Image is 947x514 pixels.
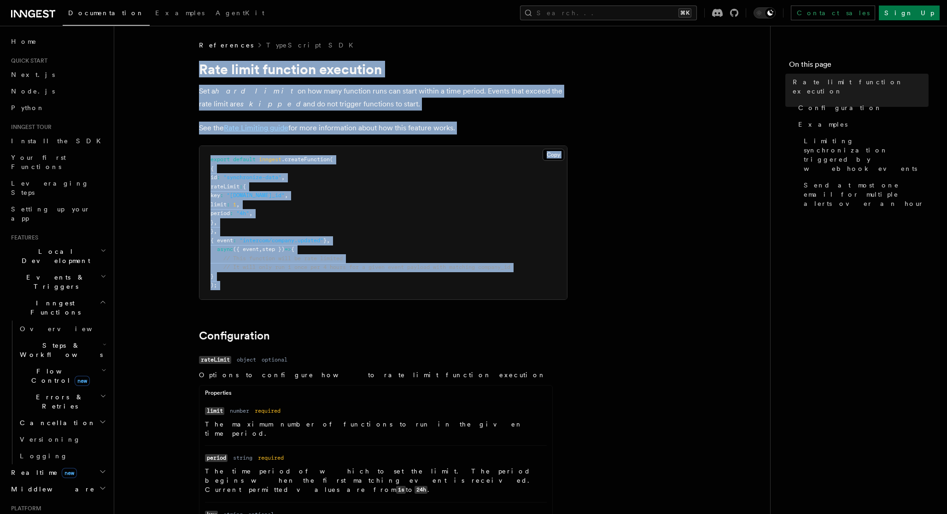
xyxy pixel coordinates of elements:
[804,181,929,208] span: Send at most one email for multiple alerts over an hour
[11,180,89,196] span: Leveraging Steps
[16,415,108,431] button: Cancellation
[199,329,270,342] a: Configuration
[7,298,99,317] span: Inngest Functions
[243,183,246,190] span: {
[255,407,281,415] dd: required
[150,3,210,25] a: Examples
[205,420,547,438] p: The maximum number of functions to run in the given time period.
[804,136,929,173] span: Limiting synchronization triggered by webhook events
[543,149,564,161] button: Copy
[11,205,90,222] span: Setting up your app
[236,201,240,208] span: ,
[793,77,929,96] span: Rate limit function execution
[16,337,108,363] button: Steps & Workflows
[258,454,284,461] dd: required
[678,8,691,18] kbd: ⌘K
[20,436,81,443] span: Versioning
[520,6,697,20] button: Search...⌘K
[210,183,240,190] span: rateLimit
[210,3,270,25] a: AgentKit
[199,370,553,380] p: Options to configure how to rate limit function execution
[214,228,217,234] span: ,
[62,468,77,478] span: new
[7,133,108,149] a: Install the SDK
[323,237,327,244] span: }
[7,201,108,227] a: Setting up your app
[205,467,547,495] p: The time period of which to set the limit. The period begins when the first matching event is rec...
[230,210,233,216] span: :
[210,210,230,216] span: period
[754,7,776,18] button: Toggle dark mode
[249,210,252,216] span: ,
[7,468,77,477] span: Realtime
[210,228,214,234] span: }
[7,243,108,269] button: Local Development
[240,183,243,190] span: :
[199,85,567,111] p: Set a on how many function runs can start within a time period. Events that exceed the rate limit...
[330,156,333,163] span: (
[214,219,217,226] span: ,
[217,174,220,181] span: :
[11,104,45,111] span: Python
[199,41,253,50] span: References
[798,103,882,112] span: Configuration
[798,120,848,129] span: Examples
[16,389,108,415] button: Errors & Retries
[216,9,264,17] span: AgentKit
[795,99,929,116] a: Configuration
[7,123,52,131] span: Inngest tour
[7,321,108,464] div: Inngest Functions
[800,177,929,212] a: Send at most one email for multiple alerts over an hour
[789,74,929,99] a: Rate limit function execution
[7,295,108,321] button: Inngest Functions
[233,454,252,461] dd: string
[291,246,294,252] span: {
[262,356,287,363] dd: optional
[11,71,55,78] span: Next.js
[223,174,281,181] span: "synchronize-data"
[205,407,224,415] code: limit
[7,99,108,116] a: Python
[11,154,66,170] span: Your first Functions
[281,156,330,163] span: .createFunction
[20,452,68,460] span: Logging
[68,9,144,17] span: Documentation
[199,389,552,401] div: Properties
[223,264,510,270] span: // It will only run 1 once per 4 hours for a given event payload with matching company_id
[7,33,108,50] a: Home
[7,175,108,201] a: Leveraging Steps
[7,66,108,83] a: Next.js
[215,87,298,95] em: hard limit
[11,137,106,145] span: Install the SDK
[7,464,108,481] button: Realtimenew
[262,246,285,252] span: step })
[259,246,262,252] span: ,
[7,485,95,494] span: Middleware
[16,448,108,464] a: Logging
[259,156,281,163] span: inngest
[7,57,47,64] span: Quick start
[217,246,233,252] span: async
[199,61,567,77] h1: Rate limit function execution
[233,201,236,208] span: 1
[11,88,55,95] span: Node.js
[210,156,230,163] span: export
[795,116,929,133] a: Examples
[210,192,220,199] span: key
[879,6,940,20] a: Sign Up
[220,192,223,199] span: :
[233,237,236,244] span: :
[16,367,101,385] span: Flow Control
[210,219,214,226] span: }
[16,392,100,411] span: Errors & Retries
[7,247,100,265] span: Local Development
[236,210,249,216] span: "4h"
[415,486,427,494] code: 24h
[227,192,285,199] span: "[DOMAIN_NAME]_id"
[16,363,108,389] button: Flow Controlnew
[223,255,343,262] span: // This function will be rate limited
[227,201,230,208] span: :
[240,237,323,244] span: "intercom/company.updated"
[396,486,406,494] code: 1s
[16,431,108,448] a: Versioning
